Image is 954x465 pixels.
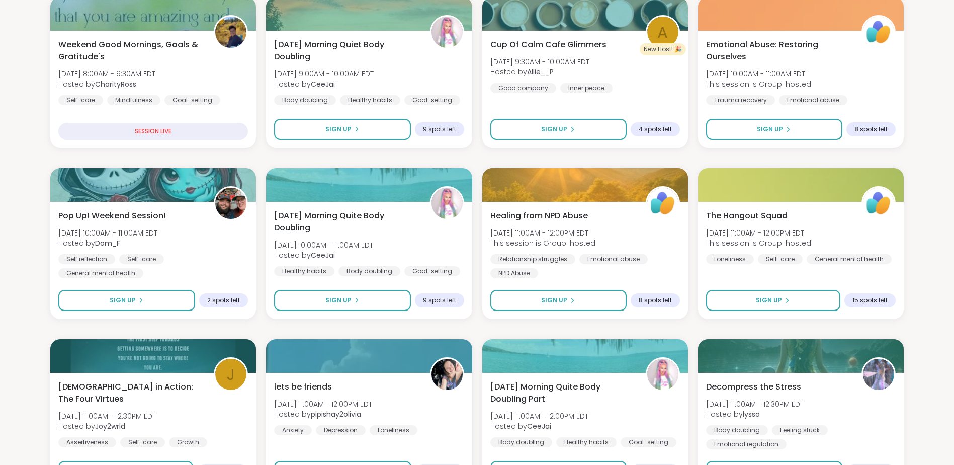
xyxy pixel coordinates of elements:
[169,437,207,447] div: Growth
[340,95,400,105] div: Healthy habits
[274,409,372,419] span: Hosted by
[490,437,552,447] div: Body doubling
[274,266,334,276] div: Healthy habits
[490,67,589,77] span: Hosted by
[215,188,246,219] img: Dom_F
[490,57,589,67] span: [DATE] 9:30AM - 10:00AM EDT
[274,210,418,234] span: [DATE] Morning Quite Body Doubling
[95,238,120,248] b: Dom_F
[431,17,463,48] img: CeeJai
[758,254,803,264] div: Self-care
[431,188,463,219] img: CeeJai
[640,43,686,55] div: New Host! 🎉
[58,228,157,238] span: [DATE] 10:00AM - 11:00AM EDT
[863,359,894,390] img: lyssa
[95,421,125,431] b: Joy2wrld
[706,95,775,105] div: Trauma recovery
[772,425,828,435] div: Feeling stuck
[706,79,811,89] span: This session is Group-hosted
[490,268,538,278] div: NPD Abuse
[706,439,787,449] div: Emotional regulation
[370,425,417,435] div: Loneliness
[647,188,678,219] img: ShareWell
[274,119,410,140] button: Sign Up
[541,125,567,134] span: Sign Up
[311,250,335,260] b: CeeJai
[110,296,136,305] span: Sign Up
[706,290,840,311] button: Sign Up
[541,296,567,305] span: Sign Up
[639,296,672,304] span: 8 spots left
[490,210,588,222] span: Healing from NPD Abuse
[274,250,373,260] span: Hosted by
[490,290,627,311] button: Sign Up
[579,254,648,264] div: Emotional abuse
[58,290,195,311] button: Sign Up
[274,69,374,79] span: [DATE] 9:00AM - 10:00AM EDT
[58,268,143,278] div: General mental health
[58,79,155,89] span: Hosted by
[325,125,352,134] span: Sign Up
[706,381,801,393] span: Decompress the Stress
[316,425,366,435] div: Depression
[854,125,888,133] span: 8 spots left
[423,125,456,133] span: 9 spots left
[274,425,312,435] div: Anxiety
[274,79,374,89] span: Hosted by
[779,95,847,105] div: Emotional abuse
[490,228,595,238] span: [DATE] 11:00AM - 12:00PM EDT
[863,17,894,48] img: ShareWell
[274,39,418,63] span: [DATE] Morning Quiet Body Doubling
[527,421,551,431] b: CeeJai
[274,95,336,105] div: Body doubling
[58,411,156,421] span: [DATE] 11:00AM - 12:30PM EDT
[490,254,575,264] div: Relationship struggles
[58,210,166,222] span: Pop Up! Weekend Session!
[120,437,165,447] div: Self-care
[743,409,760,419] b: lyssa
[274,240,373,250] span: [DATE] 10:00AM - 11:00AM EDT
[556,437,617,447] div: Healthy habits
[639,125,672,133] span: 4 spots left
[490,381,635,405] span: [DATE] Morning Quite Body Doubling Part
[311,79,335,89] b: CeeJai
[58,437,116,447] div: Assertiveness
[58,69,155,79] span: [DATE] 8:00AM - 9:30AM EDT
[325,296,352,305] span: Sign Up
[404,95,460,105] div: Goal-setting
[621,437,676,447] div: Goal-setting
[706,69,811,79] span: [DATE] 10:00AM - 11:00AM EDT
[490,421,588,431] span: Hosted by
[274,381,332,393] span: lets be friends
[227,363,235,386] span: J
[274,290,410,311] button: Sign Up
[657,21,668,44] span: A
[852,296,888,304] span: 15 spots left
[706,119,842,140] button: Sign Up
[119,254,164,264] div: Self-care
[807,254,892,264] div: General mental health
[58,95,103,105] div: Self-care
[706,409,804,419] span: Hosted by
[207,296,240,304] span: 2 spots left
[706,425,768,435] div: Body doubling
[863,188,894,219] img: ShareWell
[95,79,136,89] b: CharityRoss
[527,67,554,77] b: Allie__P
[58,421,156,431] span: Hosted by
[490,238,595,248] span: This session is Group-hosted
[58,123,248,140] div: SESSION LIVE
[338,266,400,276] div: Body doubling
[706,238,811,248] span: This session is Group-hosted
[423,296,456,304] span: 9 spots left
[58,381,203,405] span: [DEMOGRAPHIC_DATA] in Action: The Four Virtues
[490,119,627,140] button: Sign Up
[274,399,372,409] span: [DATE] 11:00AM - 12:00PM EDT
[706,254,754,264] div: Loneliness
[706,399,804,409] span: [DATE] 11:00AM - 12:30PM EDT
[164,95,220,105] div: Goal-setting
[706,228,811,238] span: [DATE] 11:00AM - 12:00PM EDT
[431,359,463,390] img: pipishay2olivia
[490,83,556,93] div: Good company
[58,254,115,264] div: Self reflection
